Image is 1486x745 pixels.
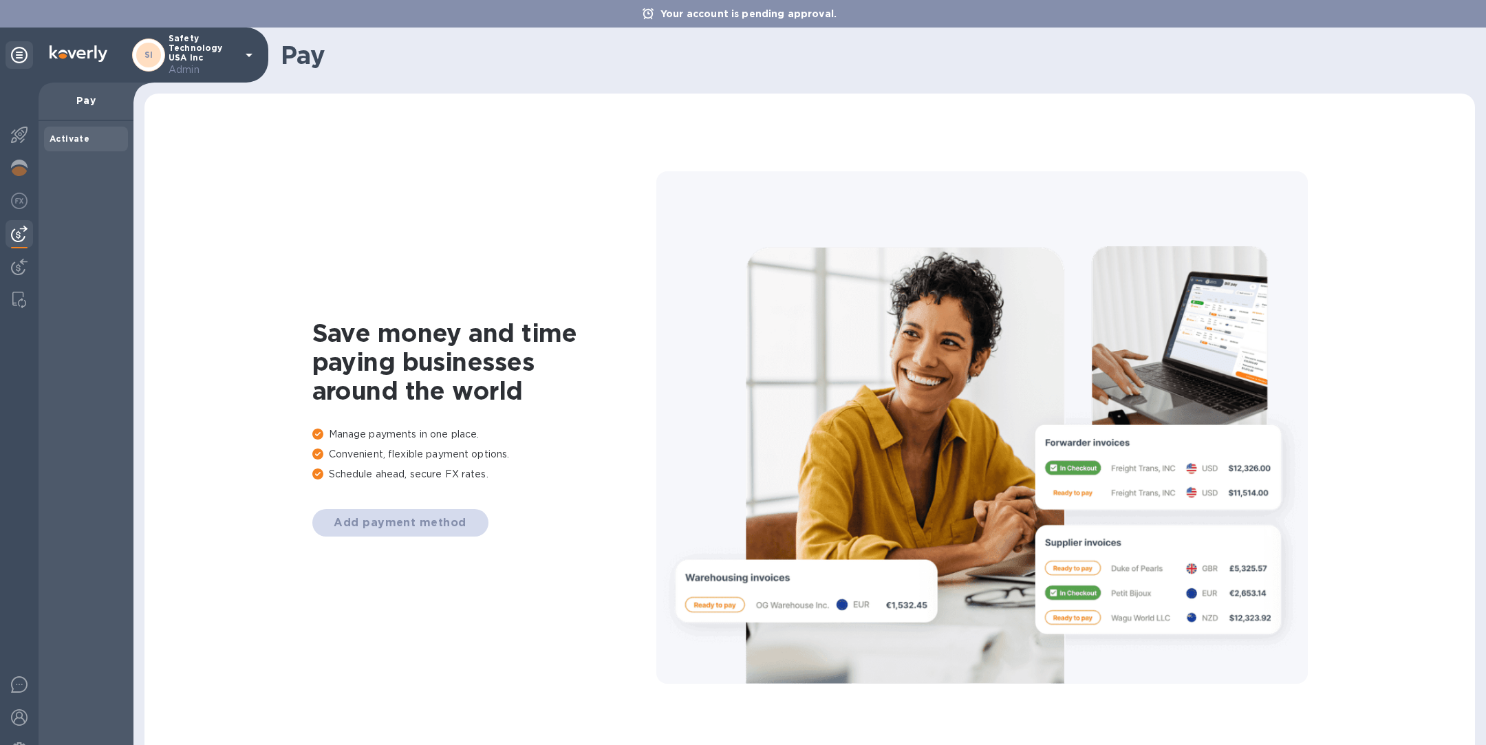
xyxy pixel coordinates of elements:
[312,467,656,482] p: Schedule ahead, secure FX rates.
[312,427,656,442] p: Manage payments in one place.
[312,447,656,462] p: Convenient, flexible payment options.
[50,45,107,62] img: Logo
[169,34,237,77] p: Safety Technology USA Inc
[6,41,33,69] div: Unpin categories
[312,318,656,405] h1: Save money and time paying businesses around the world
[654,7,843,21] p: Your account is pending approval.
[11,193,28,209] img: Foreign exchange
[50,133,89,144] b: Activate
[169,63,237,77] p: Admin
[50,94,122,107] p: Pay
[144,50,153,60] b: SI
[281,41,1464,69] h1: Pay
